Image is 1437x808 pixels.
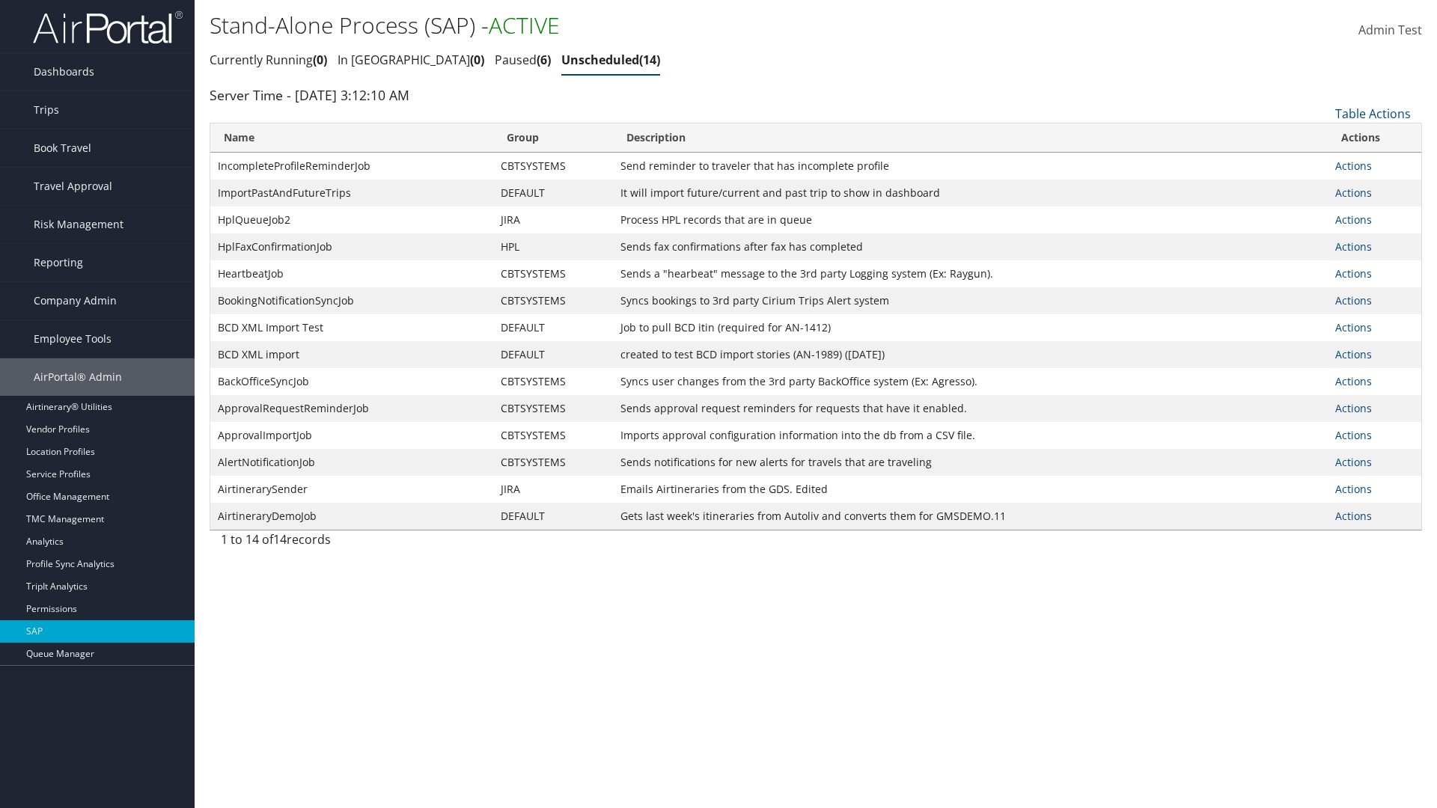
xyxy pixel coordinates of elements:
span: Book Travel [34,129,91,167]
td: JIRA [493,476,613,503]
a: In [GEOGRAPHIC_DATA]0 [338,52,484,68]
td: Syncs user changes from the 3rd party BackOffice system (Ex: Agresso). [613,368,1328,395]
span: Dashboards [34,53,94,91]
a: Actions [1335,374,1372,388]
td: created to test BCD import stories (AN-1989) ([DATE]) [613,341,1328,368]
span: ACTIVE [489,10,560,40]
td: Gets last week's itineraries from Autoliv and converts them for GMSDEMO.11 [613,503,1328,530]
td: IncompleteProfileReminderJob [210,153,493,180]
td: Emails Airtineraries from the GDS. Edited [613,476,1328,503]
td: Imports approval configuration information into the db from a CSV file. [613,422,1328,449]
td: CBTSYSTEMS [493,153,613,180]
img: airportal-logo.png [33,10,183,45]
th: Group: activate to sort column ascending [493,123,613,153]
td: HPL [493,233,613,260]
h1: Stand-Alone Process (SAP) - [210,10,1018,41]
td: CBTSYSTEMS [493,260,613,287]
td: Job to pull BCD itin (required for AN-1412) [613,314,1328,341]
td: ApprovalRequestReminderJob [210,395,493,422]
a: Actions [1335,509,1372,523]
td: Sends a "hearbeat" message to the 3rd party Logging system (Ex: Raygun). [613,260,1328,287]
a: Actions [1335,401,1372,415]
td: DEFAULT [493,180,613,206]
td: DEFAULT [493,503,613,530]
td: CBTSYSTEMS [493,368,613,395]
a: Actions [1335,239,1372,254]
td: DEFAULT [493,341,613,368]
td: ImportPastAndFutureTrips [210,180,493,206]
a: Actions [1335,266,1372,281]
td: CBTSYSTEMS [493,422,613,449]
a: Actions [1335,212,1372,227]
td: CBTSYSTEMS [493,395,613,422]
td: AlertNotificationJob [210,449,493,476]
td: HplFaxConfirmationJob [210,233,493,260]
td: CBTSYSTEMS [493,449,613,476]
span: Company Admin [34,282,117,319]
td: ApprovalImportJob [210,422,493,449]
span: Risk Management [34,206,123,243]
span: Employee Tools [34,320,112,358]
th: Actions [1328,123,1421,153]
span: Trips [34,91,59,129]
td: Send reminder to traveler that has incomplete profile [613,153,1328,180]
div: 1 to 14 of records [221,530,501,556]
th: Description [613,123,1328,153]
td: DEFAULT [493,314,613,341]
a: Currently Running0 [210,52,327,68]
td: It will import future/current and past trip to show in dashboard [613,180,1328,206]
a: Actions [1335,186,1372,200]
td: Syncs bookings to 3rd party Cirium Trips Alert system [613,287,1328,314]
a: Admin Test [1358,7,1422,54]
a: Paused6 [495,52,551,68]
span: 14 [639,52,660,68]
a: Actions [1335,347,1372,361]
td: AirtinerarySender [210,476,493,503]
td: Sends approval request reminders for requests that have it enabled. [613,395,1328,422]
td: JIRA [493,206,613,233]
td: Process HPL records that are in queue [613,206,1328,233]
td: Sends notifications for new alerts for travels that are traveling [613,449,1328,476]
a: Unscheduled14 [561,52,660,68]
td: BCD XML import [210,341,493,368]
td: BackOfficeSyncJob [210,368,493,395]
td: CBTSYSTEMS [493,287,613,314]
td: BookingNotificationSyncJob [210,287,493,314]
a: Actions [1335,293,1372,307]
td: AirtineraryDemoJob [210,503,493,530]
a: Actions [1335,320,1372,334]
a: Actions [1335,482,1372,496]
a: Actions [1335,159,1372,173]
td: HplQueueJob2 [210,206,493,233]
td: Sends fax confirmations after fax has completed [613,233,1328,260]
span: 14 [273,531,287,548]
td: HeartbeatJob [210,260,493,287]
span: Reporting [34,244,83,281]
span: AirPortal® Admin [34,358,122,396]
div: Server Time - [DATE] 3:12:10 AM [210,85,1422,105]
a: Table Actions [1335,105,1411,122]
span: 0 [313,52,327,68]
span: 6 [537,52,551,68]
span: Admin Test [1358,22,1422,38]
a: Actions [1335,428,1372,442]
span: 0 [470,52,484,68]
td: BCD XML Import Test [210,314,493,341]
span: Travel Approval [34,168,112,205]
a: Actions [1335,455,1372,469]
th: Name: activate to sort column ascending [210,123,493,153]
